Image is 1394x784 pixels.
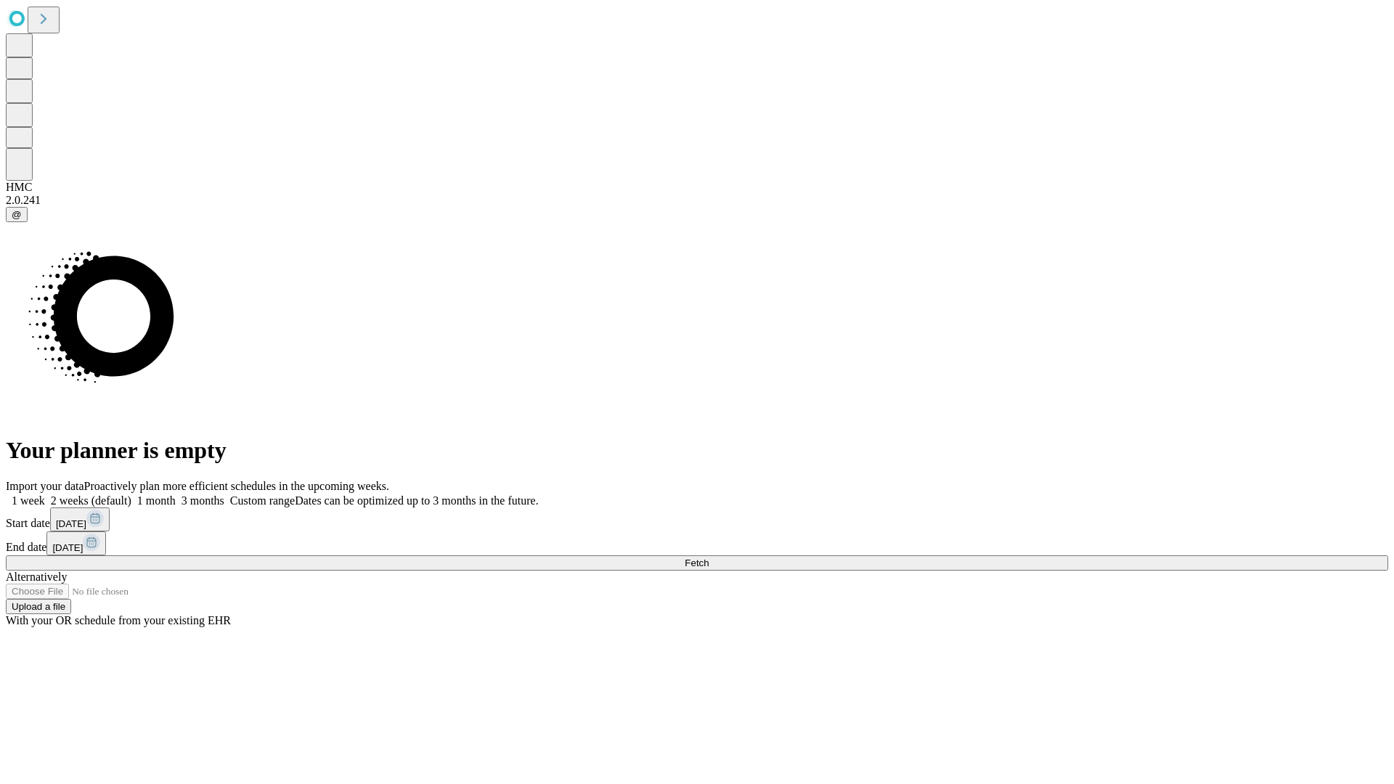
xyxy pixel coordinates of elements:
[6,181,1388,194] div: HMC
[6,194,1388,207] div: 2.0.241
[6,614,231,626] span: With your OR schedule from your existing EHR
[685,558,709,568] span: Fetch
[12,494,45,507] span: 1 week
[137,494,176,507] span: 1 month
[6,207,28,222] button: @
[50,507,110,531] button: [DATE]
[182,494,224,507] span: 3 months
[46,531,106,555] button: [DATE]
[51,494,131,507] span: 2 weeks (default)
[230,494,295,507] span: Custom range
[6,571,67,583] span: Alternatively
[295,494,538,507] span: Dates can be optimized up to 3 months in the future.
[6,437,1388,464] h1: Your planner is empty
[6,480,84,492] span: Import your data
[6,531,1388,555] div: End date
[12,209,22,220] span: @
[6,599,71,614] button: Upload a file
[52,542,83,553] span: [DATE]
[6,555,1388,571] button: Fetch
[84,480,389,492] span: Proactively plan more efficient schedules in the upcoming weeks.
[6,507,1388,531] div: Start date
[56,518,86,529] span: [DATE]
